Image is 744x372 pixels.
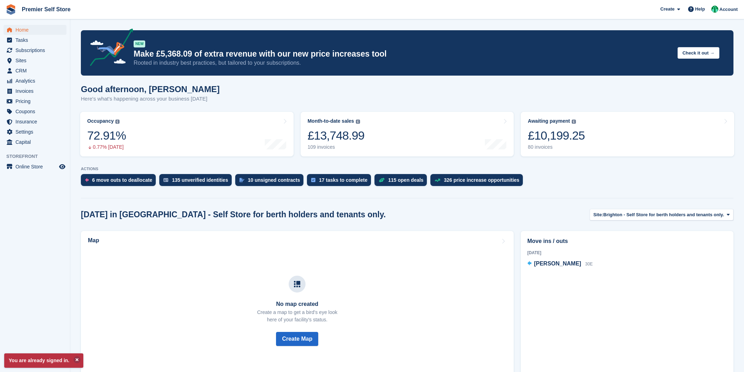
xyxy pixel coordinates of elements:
span: Invoices [15,86,58,96]
h2: Move ins / outs [527,237,727,245]
a: menu [4,162,66,172]
a: 17 tasks to complete [307,174,374,190]
img: icon-info-grey-7440780725fd019a000dd9b08b2336e03edf1995a4989e88bcd33f0948082b44.svg [115,120,120,124]
a: Occupancy 72.91% 0.77% [DATE] [80,112,294,156]
div: 109 invoices [308,144,365,150]
div: [DATE] [527,250,727,256]
a: [PERSON_NAME] 30E [527,259,593,269]
div: 326 price increase opportunities [444,177,519,183]
a: 115 open deals [374,174,430,190]
h1: Good afternoon, [PERSON_NAME] [81,84,220,94]
img: stora-icon-8386f47178a22dfd0bd8f6a31ec36ba5ce8667c1dd55bd0f319d3a0aa187defe.svg [6,4,16,15]
span: CRM [15,66,58,76]
img: contract_signature_icon-13c848040528278c33f63329250d36e43548de30e8caae1d1a13099fd9432cc5.svg [239,178,244,182]
img: deal-1b604bf984904fb50ccaf53a9ad4b4a5d6e5aea283cecdc64d6e3604feb123c2.svg [379,178,385,182]
span: Insurance [15,117,58,127]
div: £10,199.25 [528,128,585,143]
img: icon-info-grey-7440780725fd019a000dd9b08b2336e03edf1995a4989e88bcd33f0948082b44.svg [572,120,576,124]
div: 72.91% [87,128,126,143]
a: menu [4,117,66,127]
div: Awaiting payment [528,118,570,124]
a: Awaiting payment £10,199.25 80 invoices [521,112,734,156]
a: menu [4,137,66,147]
span: Help [695,6,705,13]
a: menu [4,66,66,76]
span: Sites [15,56,58,65]
h2: Map [88,237,99,244]
div: 10 unsigned contracts [248,177,300,183]
h2: [DATE] in [GEOGRAPHIC_DATA] - Self Store for berth holders and tenants only. [81,210,386,219]
a: menu [4,76,66,86]
div: 0.77% [DATE] [87,144,126,150]
span: Online Store [15,162,58,172]
span: Settings [15,127,58,137]
span: [PERSON_NAME] [534,261,581,267]
p: Create a map to get a bird's eye look here of your facility's status. [257,309,337,323]
span: 30E [585,262,592,267]
span: Pricing [15,96,58,106]
span: Site: [594,211,603,218]
span: Account [719,6,738,13]
img: move_outs_to_deallocate_icon-f764333ba52eb49d3ac5e1228854f67142a1ed5810a6f6cc68b1a99e826820c5.svg [85,178,89,182]
span: Capital [15,137,58,147]
p: Here's what's happening across your business [DATE] [81,95,220,103]
div: Occupancy [87,118,114,124]
a: Month-to-date sales £13,748.99 109 invoices [301,112,514,156]
a: 6 move outs to deallocate [81,174,159,190]
a: menu [4,35,66,45]
button: Create Map [276,332,318,346]
span: Create [660,6,674,13]
p: ACTIONS [81,167,733,171]
h3: No map created [257,301,337,307]
a: 326 price increase opportunities [430,174,526,190]
div: Month-to-date sales [308,118,354,124]
img: icon-info-grey-7440780725fd019a000dd9b08b2336e03edf1995a4989e88bcd33f0948082b44.svg [356,120,360,124]
a: menu [4,127,66,137]
a: Premier Self Store [19,4,73,15]
div: £13,748.99 [308,128,365,143]
span: Subscriptions [15,45,58,55]
span: Analytics [15,76,58,86]
button: Check it out → [678,47,719,59]
span: Tasks [15,35,58,45]
a: menu [4,25,66,35]
img: task-75834270c22a3079a89374b754ae025e5fb1db73e45f91037f5363f120a921f8.svg [311,178,315,182]
img: Peter Pring [711,6,718,13]
img: verify_identity-adf6edd0f0f0b5bbfe63781bf79b02c33cf7c696d77639b501bdc392416b5a36.svg [163,178,168,182]
img: price_increase_opportunities-93ffe204e8149a01c8c9dc8f82e8f89637d9d84a8eef4429ea346261dce0b2c0.svg [435,179,440,182]
span: Home [15,25,58,35]
a: 10 unsigned contracts [235,174,307,190]
img: map-icn-33ee37083ee616e46c38cad1a60f524a97daa1e2b2c8c0bc3eb3415660979fc1.svg [294,281,300,287]
span: Coupons [15,107,58,116]
button: Site: Brighton - Self Store for berth holders and tenants only. [590,209,733,220]
span: Brighton - Self Store for berth holders and tenants only. [603,211,724,218]
div: 17 tasks to complete [319,177,367,183]
a: menu [4,45,66,55]
p: Make £5,368.09 of extra revenue with our new price increases tool [134,49,672,59]
p: Rooted in industry best practices, but tailored to your subscriptions. [134,59,672,67]
a: menu [4,56,66,65]
img: price-adjustments-announcement-icon-8257ccfd72463d97f412b2fc003d46551f7dbcb40ab6d574587a9cd5c0d94... [84,28,133,69]
div: 6 move outs to deallocate [92,177,152,183]
div: 115 open deals [388,177,423,183]
a: menu [4,96,66,106]
div: 80 invoices [528,144,585,150]
a: 135 unverified identities [159,174,235,190]
p: You are already signed in. [4,353,83,368]
a: menu [4,107,66,116]
div: 135 unverified identities [172,177,228,183]
span: Storefront [6,153,70,160]
a: Preview store [58,162,66,171]
div: NEW [134,40,145,47]
a: menu [4,86,66,96]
